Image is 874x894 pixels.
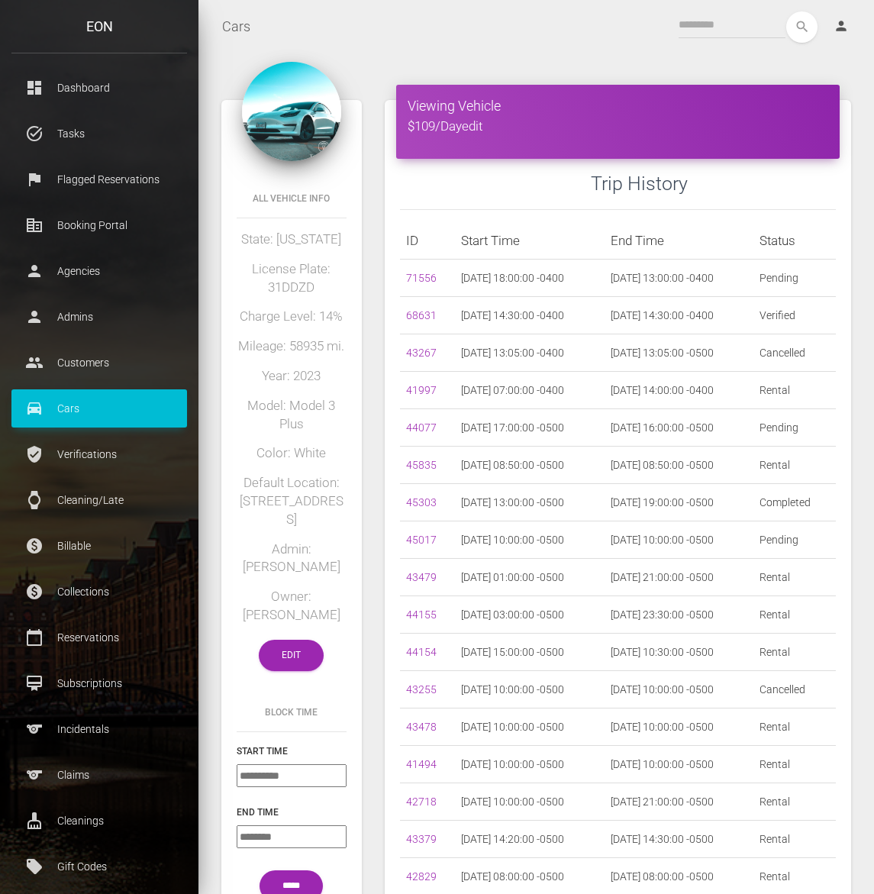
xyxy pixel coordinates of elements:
[237,588,347,625] h5: Owner: [PERSON_NAME]
[23,809,176,832] p: Cleanings
[11,298,187,336] a: person Admins
[11,69,187,107] a: dashboard Dashboard
[237,337,347,356] h5: Mileage: 58935 mi.
[605,559,754,596] td: [DATE] 21:00:00 -0500
[605,297,754,334] td: [DATE] 14:30:00 -0400
[400,222,456,260] th: ID
[455,821,605,858] td: [DATE] 14:20:00 -0500
[822,11,863,42] a: person
[786,11,818,43] i: search
[455,559,605,596] td: [DATE] 01:00:00 -0500
[753,521,836,559] td: Pending
[605,484,754,521] td: [DATE] 19:00:00 -0500
[237,231,347,249] h5: State: [US_STATE]
[605,260,754,297] td: [DATE] 13:00:00 -0400
[406,758,437,770] a: 41494
[23,672,176,695] p: Subscriptions
[23,351,176,374] p: Customers
[11,115,187,153] a: task_alt Tasks
[406,646,437,658] a: 44154
[23,534,176,557] p: Billable
[406,870,437,883] a: 42829
[11,206,187,244] a: corporate_fare Booking Portal
[11,160,187,198] a: flag Flagged Reservations
[455,297,605,334] td: [DATE] 14:30:00 -0400
[23,397,176,420] p: Cars
[408,96,828,115] h4: Viewing Vehicle
[455,372,605,409] td: [DATE] 07:00:00 -0400
[23,626,176,649] p: Reservations
[605,409,754,447] td: [DATE] 16:00:00 -0500
[753,222,836,260] th: Status
[753,671,836,708] td: Cancelled
[11,664,187,702] a: card_membership Subscriptions
[11,710,187,748] a: sports Incidentals
[605,447,754,484] td: [DATE] 08:50:00 -0500
[406,347,437,359] a: 43267
[455,334,605,372] td: [DATE] 13:05:00 -0400
[406,534,437,546] a: 45017
[237,260,347,297] h5: License Plate: 31DDZD
[11,802,187,840] a: cleaning_services Cleanings
[753,634,836,671] td: Rental
[11,756,187,794] a: sports Claims
[605,596,754,634] td: [DATE] 23:30:00 -0500
[406,721,437,733] a: 43478
[753,447,836,484] td: Rental
[753,484,836,521] td: Completed
[11,481,187,519] a: watch Cleaning/Late
[406,309,437,321] a: 68631
[23,305,176,328] p: Admins
[23,489,176,512] p: Cleaning/Late
[753,821,836,858] td: Rental
[455,484,605,521] td: [DATE] 13:00:00 -0500
[605,708,754,746] td: [DATE] 10:00:00 -0500
[408,118,828,136] h5: $109/Day
[834,18,849,34] i: person
[237,192,347,205] h6: All Vehicle Info
[753,260,836,297] td: Pending
[237,474,347,528] h5: Default Location: [STREET_ADDRESS]
[455,521,605,559] td: [DATE] 10:00:00 -0500
[406,496,437,508] a: 45303
[11,389,187,428] a: drive_eta Cars
[455,746,605,783] td: [DATE] 10:00:00 -0500
[406,421,437,434] a: 44077
[591,170,836,197] h3: Trip History
[406,459,437,471] a: 45835
[237,367,347,386] h5: Year: 2023
[237,444,347,463] h5: Color: White
[406,833,437,845] a: 43379
[23,260,176,282] p: Agencies
[23,214,176,237] p: Booking Portal
[605,746,754,783] td: [DATE] 10:00:00 -0500
[23,763,176,786] p: Claims
[605,821,754,858] td: [DATE] 14:30:00 -0500
[455,783,605,821] td: [DATE] 10:00:00 -0500
[23,122,176,145] p: Tasks
[753,334,836,372] td: Cancelled
[605,521,754,559] td: [DATE] 10:00:00 -0500
[753,596,836,634] td: Rental
[753,746,836,783] td: Rental
[23,855,176,878] p: Gift Codes
[455,708,605,746] td: [DATE] 10:00:00 -0500
[11,847,187,886] a: local_offer Gift Codes
[406,796,437,808] a: 42718
[753,708,836,746] td: Rental
[605,671,754,708] td: [DATE] 10:00:00 -0500
[455,447,605,484] td: [DATE] 08:50:00 -0500
[406,683,437,696] a: 43255
[237,705,347,719] h6: Block Time
[462,118,482,134] a: edit
[406,272,437,284] a: 71556
[23,718,176,741] p: Incidentals
[242,62,341,161] img: 152.jpg
[605,222,754,260] th: End Time
[455,596,605,634] td: [DATE] 03:00:00 -0500
[605,783,754,821] td: [DATE] 21:00:00 -0500
[23,580,176,603] p: Collections
[11,618,187,657] a: calendar_today Reservations
[23,443,176,466] p: Verifications
[753,559,836,596] td: Rental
